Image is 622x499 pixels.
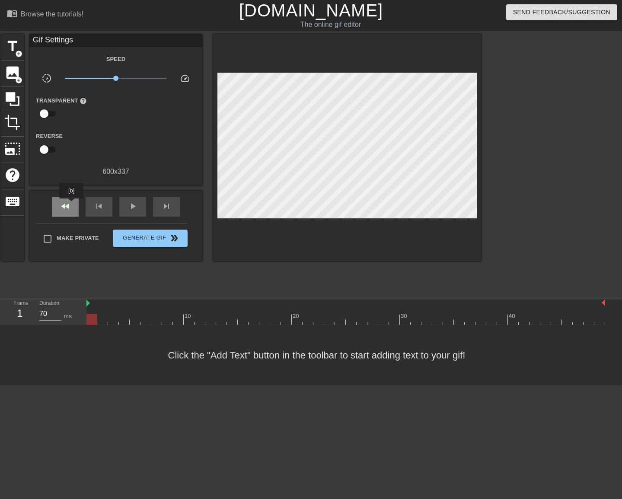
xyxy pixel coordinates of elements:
div: 600 x 337 [29,166,202,177]
span: Make Private [57,234,99,243]
button: Send Feedback/Suggestion [506,4,617,20]
div: Gif Settings [29,34,202,47]
span: Generate Gif [116,233,184,243]
img: bound-end.png [602,299,605,306]
span: title [4,38,21,54]
label: Reverse [36,132,63,141]
div: 20 [293,312,300,320]
span: slow_motion_video [41,73,52,83]
span: keyboard [4,193,21,210]
span: double_arrow [169,233,179,243]
span: help [4,167,21,183]
span: play_arrow [128,201,138,211]
a: Browse the tutorials! [7,8,83,22]
span: help [80,97,87,105]
span: skip_previous [94,201,104,211]
span: fast_rewind [60,201,70,211]
a: [DOMAIN_NAME] [239,1,383,20]
label: Duration [39,301,59,306]
span: speed [180,73,190,83]
div: Browse the tutorials! [21,10,83,18]
span: menu_book [7,8,17,19]
div: Frame [7,299,33,324]
button: Generate Gif [113,230,188,247]
div: 40 [509,312,517,320]
div: 30 [401,312,408,320]
span: crop [4,114,21,131]
div: ms [64,312,72,321]
div: 1 [13,306,26,321]
span: photo_size_select_large [4,141,21,157]
label: Transparent [36,96,87,105]
span: skip_next [161,201,172,211]
span: Send Feedback/Suggestion [513,7,610,18]
span: image [4,64,21,81]
span: add_circle [15,77,22,84]
span: add_circle [15,50,22,58]
div: 10 [185,312,192,320]
label: Speed [106,55,125,64]
div: The online gif editor [212,19,450,30]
